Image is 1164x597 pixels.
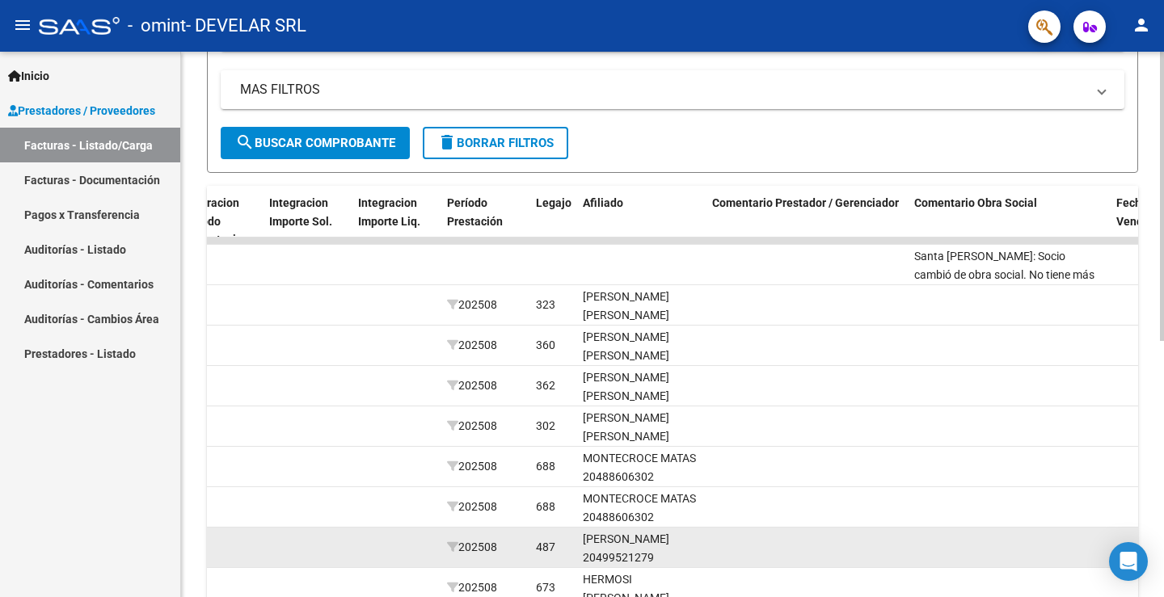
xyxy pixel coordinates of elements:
div: 673 [536,578,555,597]
span: 202508 [447,460,497,473]
div: 487 [536,538,555,557]
div: 323 [536,296,555,314]
div: [PERSON_NAME] [PERSON_NAME] 20562763865 [583,288,699,343]
div: [PERSON_NAME] 20499521279 [583,530,699,567]
div: MONTECROCE MAT­AS 20488606302 [583,449,699,486]
mat-icon: person [1132,15,1151,35]
datatable-header-cell: Integracion Importe Liq. [352,186,441,257]
span: - DEVELAR SRL [186,8,306,44]
span: 202508 [447,581,497,594]
span: - omint [128,8,186,44]
div: [PERSON_NAME] [PERSON_NAME] 27495532394 [583,368,699,423]
span: 202508 [447,338,497,351]
button: Buscar Comprobante [221,127,410,159]
span: 202508 [447,500,497,513]
span: Integracion Importe Liq. [358,196,420,228]
button: Borrar Filtros [423,127,568,159]
mat-panel-title: MAS FILTROS [240,81,1086,99]
mat-icon: menu [13,15,32,35]
datatable-header-cell: Comentario Prestador / Gerenciador [706,186,908,257]
span: Inicio [8,67,49,85]
span: 202508 [447,379,497,392]
mat-expansion-panel-header: MAS FILTROS [221,70,1124,109]
div: Open Intercom Messenger [1109,542,1148,581]
div: [PERSON_NAME] [PERSON_NAME] 23510689119 [583,328,699,383]
datatable-header-cell: Afiliado [576,186,706,257]
datatable-header-cell: Período Prestación [441,186,529,257]
span: Comentario Prestador / Gerenciador [712,196,899,209]
datatable-header-cell: Legajo [529,186,576,257]
span: Integracion Periodo Presentacion [180,196,249,246]
span: 202508 [447,540,497,553]
span: 202508 [447,298,497,311]
span: Buscar Comprobante [235,136,395,150]
div: [PERSON_NAME] [PERSON_NAME] 20488866983 [583,409,699,464]
div: 302 [536,417,555,435]
datatable-header-cell: Integracion Periodo Presentacion [174,186,263,257]
div: 362 [536,376,555,395]
span: Legajo [536,196,571,209]
span: Período Prestación [447,196,503,228]
span: Santa [PERSON_NAME]: Socio cambió de obra social. No tiene más Omint. [914,250,1094,300]
datatable-header-cell: Integracion Importe Sol. [263,186,352,257]
span: Afiliado [583,196,623,209]
span: Borrar Filtros [437,136,554,150]
div: 360 [536,336,555,355]
span: 202508 [447,419,497,432]
div: 688 [536,457,555,476]
span: Comentario Obra Social [914,196,1037,209]
div: MONTECROCE MAT­AS 20488606302 [583,490,699,527]
span: Prestadores / Proveedores [8,102,155,120]
div: 688 [536,498,555,516]
mat-icon: delete [437,132,457,152]
datatable-header-cell: Comentario Obra Social [908,186,1110,257]
span: Integracion Importe Sol. [269,196,332,228]
mat-icon: search [235,132,255,152]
